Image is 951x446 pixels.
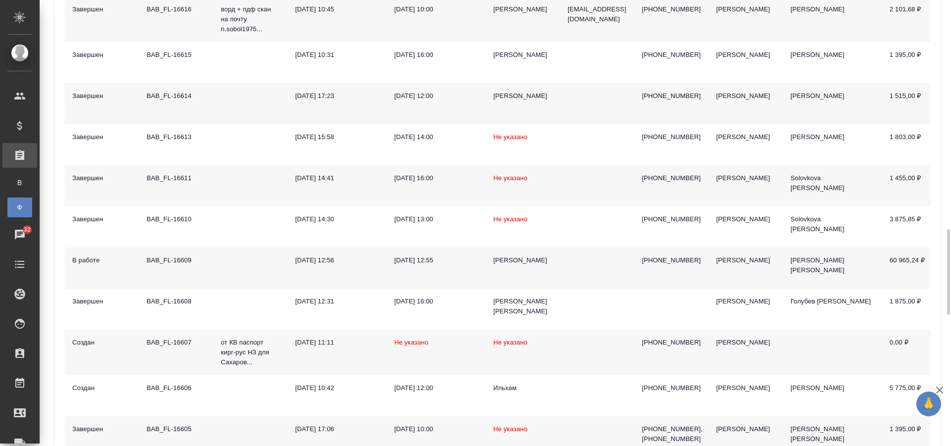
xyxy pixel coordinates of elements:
[72,338,131,347] div: Создан
[295,297,378,306] div: [DATE] 12:31
[493,383,552,393] div: Ильхам
[642,383,700,393] p: [PHONE_NUMBER]
[295,383,378,393] div: [DATE] 10:42
[783,165,882,206] td: Solovkova [PERSON_NAME]
[394,173,477,183] div: [DATE] 16:00
[642,50,700,60] p: [PHONE_NUMBER]
[295,173,378,183] div: [DATE] 14:41
[493,215,528,223] span: Не указано
[147,132,205,142] div: BAB_FL-16613
[7,173,32,193] a: В
[72,173,131,183] div: Завершен
[394,297,477,306] div: [DATE] 16:00
[221,338,279,367] p: от КВ паспорт кирг-рус НЗ для Сахаров...
[72,91,131,101] div: Завершен
[783,375,882,416] td: [PERSON_NAME]
[147,173,205,183] div: BAB_FL-16611
[716,255,775,265] div: [PERSON_NAME]
[493,4,552,14] div: [PERSON_NAME]
[568,4,626,24] p: [EMAIL_ADDRESS][DOMAIN_NAME]
[493,91,552,101] div: [PERSON_NAME]
[783,42,882,83] td: [PERSON_NAME]
[394,50,477,60] div: [DATE] 16:00
[642,91,700,101] p: [PHONE_NUMBER]
[716,50,775,60] div: [PERSON_NAME]
[394,383,477,393] div: [DATE] 12:00
[642,214,700,224] p: [PHONE_NUMBER]
[493,255,552,265] div: [PERSON_NAME]
[642,4,700,14] p: [PHONE_NUMBER]
[72,297,131,306] div: Завершен
[147,50,205,60] div: BAB_FL-16615
[72,4,131,14] div: Завершен
[493,425,528,433] span: Не указано
[295,91,378,101] div: [DATE] 17:23
[716,383,775,393] div: [PERSON_NAME]
[716,424,775,434] div: [PERSON_NAME]
[716,4,775,14] div: [PERSON_NAME]
[221,4,279,34] p: ворд + пдф скан на почту n.sobol1975...
[716,214,775,224] div: [PERSON_NAME]
[295,132,378,142] div: [DATE] 15:58
[18,225,37,235] span: 32
[394,255,477,265] div: [DATE] 12:55
[783,248,882,289] td: [PERSON_NAME] [PERSON_NAME]
[295,50,378,60] div: [DATE] 10:31
[72,50,131,60] div: Завершен
[147,383,205,393] div: BAB_FL-16606
[12,202,27,212] span: Ф
[2,222,37,247] a: 32
[493,133,528,141] span: Не указано
[295,255,378,265] div: [DATE] 12:56
[147,297,205,306] div: BAB_FL-16608
[295,4,378,14] div: [DATE] 10:45
[716,173,775,183] div: [PERSON_NAME]
[716,297,775,306] div: [PERSON_NAME]
[72,424,131,434] div: Завершен
[783,289,882,330] td: Голубев [PERSON_NAME]
[72,214,131,224] div: Завершен
[916,392,941,416] button: 🙏
[783,206,882,248] td: Solovkova [PERSON_NAME]
[147,255,205,265] div: BAB_FL-16609
[642,173,700,183] p: [PHONE_NUMBER]
[716,338,775,347] div: [PERSON_NAME]
[147,424,205,434] div: BAB_FL-16605
[394,424,477,434] div: [DATE] 10:00
[7,198,32,217] a: Ф
[920,394,937,414] span: 🙏
[783,124,882,165] td: [PERSON_NAME]
[394,4,477,14] div: [DATE] 10:00
[493,339,528,346] span: Не указано
[72,132,131,142] div: Завершен
[716,132,775,142] div: [PERSON_NAME]
[642,338,700,347] p: [PHONE_NUMBER]
[642,424,700,444] p: [PHONE_NUMBER], [PHONE_NUMBER]
[493,174,528,182] span: Не указано
[394,339,428,346] span: Не указано
[493,297,552,316] div: [PERSON_NAME] [PERSON_NAME]
[642,255,700,265] p: [PHONE_NUMBER]
[147,338,205,347] div: BAB_FL-16607
[147,214,205,224] div: BAB_FL-16610
[147,4,205,14] div: BAB_FL-16616
[783,83,882,124] td: [PERSON_NAME]
[716,91,775,101] div: [PERSON_NAME]
[295,338,378,347] div: [DATE] 11:11
[295,424,378,434] div: [DATE] 17:06
[12,178,27,188] span: В
[642,132,700,142] p: [PHONE_NUMBER]
[394,214,477,224] div: [DATE] 13:00
[147,91,205,101] div: BAB_FL-16614
[72,383,131,393] div: Создан
[493,50,552,60] div: [PERSON_NAME]
[295,214,378,224] div: [DATE] 14:30
[394,132,477,142] div: [DATE] 14:00
[394,91,477,101] div: [DATE] 12:00
[72,255,131,265] div: В работе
